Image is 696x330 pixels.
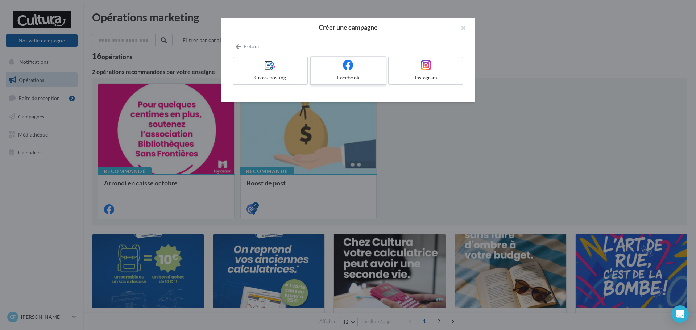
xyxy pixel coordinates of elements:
button: Retour [233,42,263,51]
h2: Créer une campagne [233,24,463,30]
div: Open Intercom Messenger [671,305,689,323]
div: Instagram [392,74,460,81]
div: Cross-posting [236,74,304,81]
div: Facebook [314,74,382,81]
